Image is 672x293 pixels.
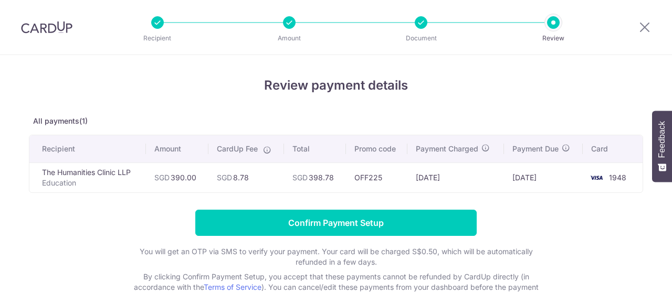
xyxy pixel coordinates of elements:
[583,135,643,162] th: Card
[382,33,460,44] p: Document
[416,144,478,154] span: Payment Charged
[504,162,583,192] td: [DATE]
[407,162,504,192] td: [DATE]
[119,33,196,44] p: Recipient
[29,162,146,192] td: The Humanities Clinic LLP
[204,283,261,291] a: Terms of Service
[346,135,408,162] th: Promo code
[21,21,72,34] img: CardUp
[29,76,643,95] h4: Review payment details
[208,162,284,192] td: 8.78
[146,162,208,192] td: 390.00
[512,144,559,154] span: Payment Due
[146,135,208,162] th: Amount
[609,173,626,182] span: 1948
[195,210,477,236] input: Confirm Payment Setup
[154,173,170,182] span: SGD
[217,173,232,182] span: SGD
[126,246,546,267] p: You will get an OTP via SMS to verify your payment. Your card will be charged S$0.50, which will ...
[602,262,661,288] iframe: Opens a widget where you can find more information
[284,135,346,162] th: Total
[284,162,346,192] td: 398.78
[250,33,328,44] p: Amount
[514,33,592,44] p: Review
[346,162,408,192] td: OFF225
[29,135,146,162] th: Recipient
[42,178,138,188] p: Education
[657,121,667,158] span: Feedback
[652,111,672,182] button: Feedback - Show survey
[292,173,308,182] span: SGD
[586,171,607,184] img: <span class="translation_missing" title="translation missing: en.account_steps.new_confirm_form.b...
[217,144,258,154] span: CardUp Fee
[29,116,643,126] p: All payments(1)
